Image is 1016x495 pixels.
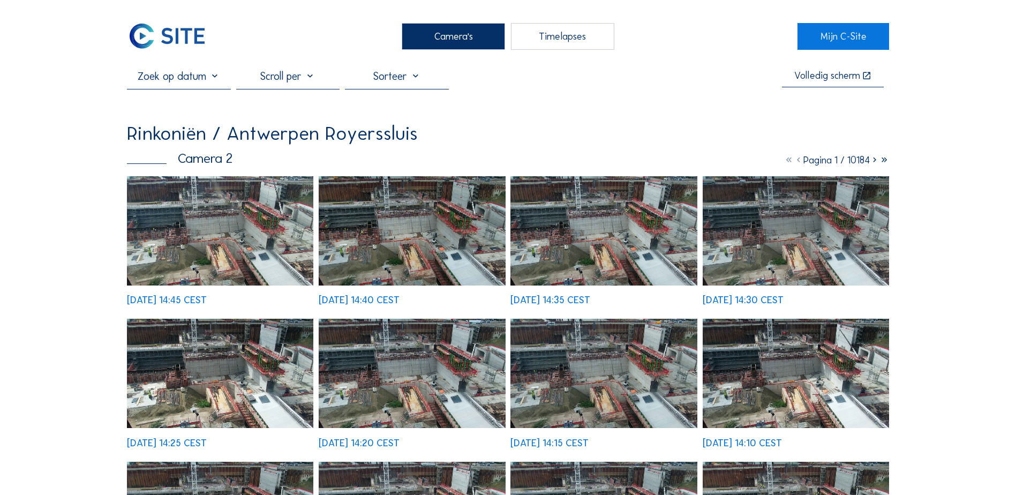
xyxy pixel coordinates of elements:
a: Mijn C-Site [797,23,889,50]
div: Camera's [402,23,505,50]
div: [DATE] 14:35 CEST [510,295,590,305]
span: Pagina 1 / 10184 [803,154,870,166]
img: image_52967946 [510,319,697,428]
img: image_52968094 [319,319,505,428]
img: image_52967862 [703,319,889,428]
img: C-SITE Logo [127,23,207,50]
div: [DATE] 14:30 CEST [703,295,784,305]
div: Rinkoniën / Antwerpen Royerssluis [127,124,418,143]
div: Volledig scherm [794,71,860,81]
img: image_52968650 [319,176,505,286]
div: [DATE] 14:45 CEST [127,295,207,305]
div: [DATE] 14:25 CEST [127,438,207,448]
div: Camera 2 [127,152,232,165]
img: image_52968502 [510,176,697,286]
div: [DATE] 14:15 CEST [510,438,589,448]
input: Zoek op datum 󰅀 [127,70,230,82]
div: [DATE] 14:20 CEST [319,438,400,448]
div: Timelapses [511,23,614,50]
a: C-SITE Logo [127,23,219,50]
img: image_52968257 [127,319,313,428]
img: image_52968422 [703,176,889,286]
div: [DATE] 14:10 CEST [703,438,782,448]
img: image_52968805 [127,176,313,286]
div: [DATE] 14:40 CEST [319,295,400,305]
